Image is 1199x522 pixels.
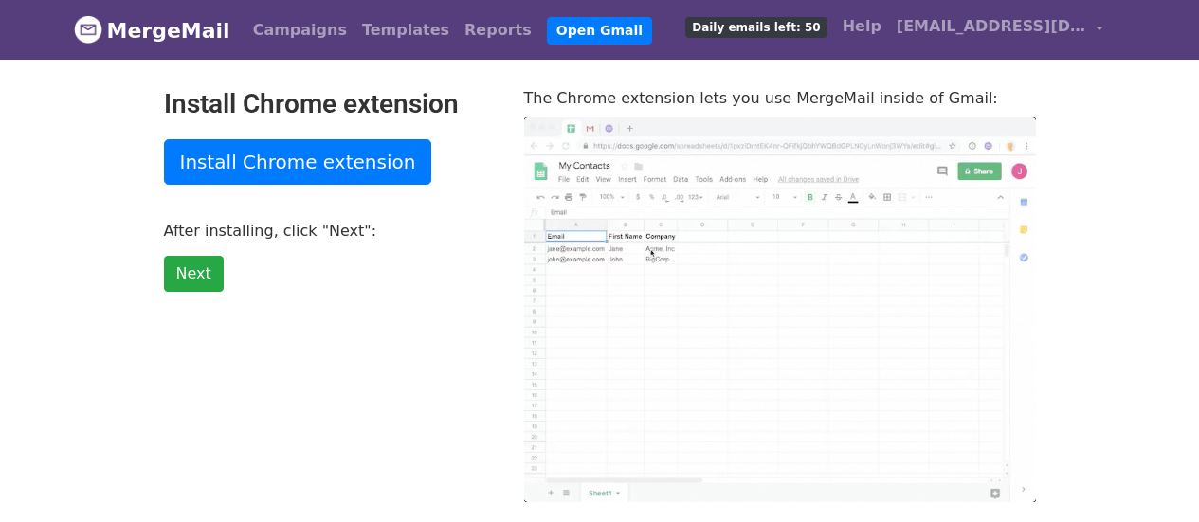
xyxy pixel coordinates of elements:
a: Next [164,256,224,292]
span: Daily emails left: 50 [685,17,827,38]
p: After installing, click "Next": [164,221,496,241]
a: [EMAIL_ADDRESS][DOMAIN_NAME] [889,8,1111,52]
a: MergeMail [74,10,230,50]
a: Campaigns [245,11,354,49]
h2: Install Chrome extension [164,88,496,120]
a: Help [835,8,889,45]
span: [EMAIL_ADDRESS][DOMAIN_NAME] [897,15,1086,38]
a: Reports [457,11,539,49]
a: Daily emails left: 50 [678,8,834,45]
a: Open Gmail [547,17,652,45]
a: Templates [354,11,457,49]
img: MergeMail logo [74,15,102,44]
a: Install Chrome extension [164,139,432,185]
p: The Chrome extension lets you use MergeMail inside of Gmail: [524,88,1036,108]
